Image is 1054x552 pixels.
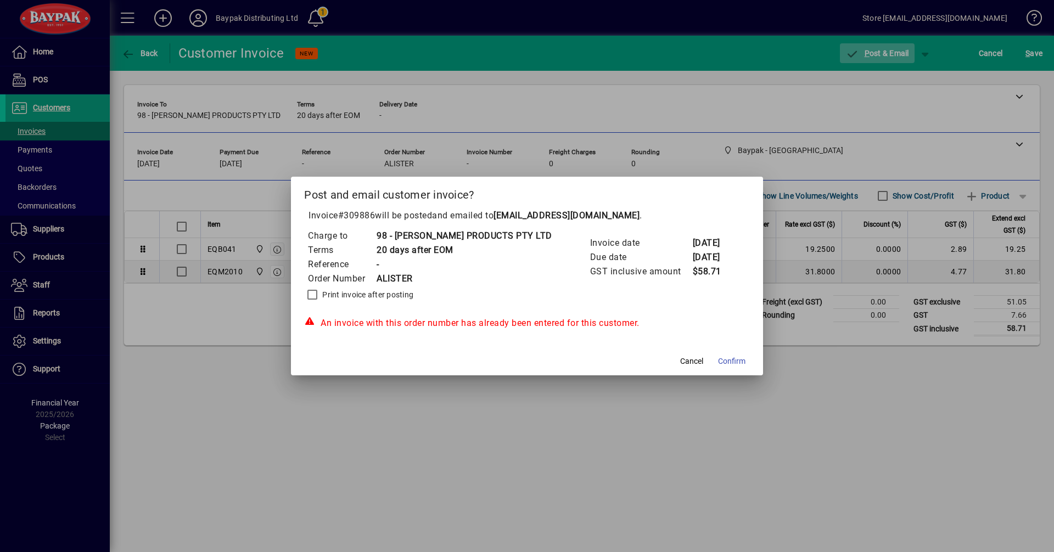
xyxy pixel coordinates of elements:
td: Invoice date [590,236,692,250]
td: 98 - [PERSON_NAME] PRODUCTS PTY LTD [376,229,552,243]
td: ALISTER [376,272,552,286]
td: [DATE] [692,250,736,264]
span: #309886 [338,210,375,221]
span: Cancel [680,356,703,367]
td: Reference [307,257,376,272]
td: [DATE] [692,236,736,250]
b: [EMAIL_ADDRESS][DOMAIN_NAME] [494,210,640,221]
p: Invoice will be posted . [304,209,750,222]
td: Order Number [307,272,376,286]
span: Confirm [718,356,745,367]
button: Confirm [714,351,750,371]
div: An invoice with this order number has already been entered for this customer. [304,317,750,330]
td: $58.71 [692,264,736,279]
label: Print invoice after posting [320,289,413,300]
td: Due date [590,250,692,264]
td: - [376,257,552,272]
td: Terms [307,243,376,257]
span: and emailed to [432,210,640,221]
h2: Post and email customer invoice? [291,177,763,209]
button: Cancel [674,351,709,371]
td: GST inclusive amount [590,264,692,279]
td: 20 days after EOM [376,243,552,257]
td: Charge to [307,229,376,243]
